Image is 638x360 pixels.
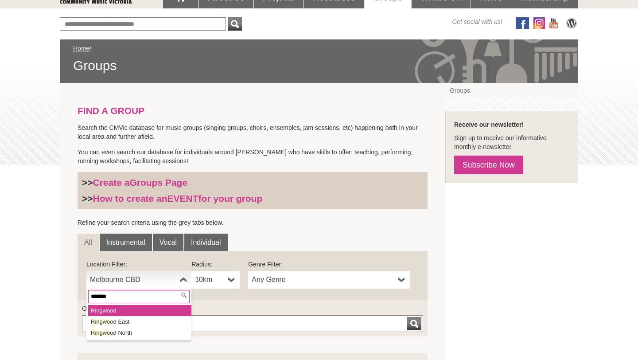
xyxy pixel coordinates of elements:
[86,271,191,289] a: Melbourne CBD
[90,274,176,285] span: Melbourne CBD
[91,307,110,314] em: Ringwo
[248,271,410,289] a: Any Genre
[91,329,110,336] em: Ringwo
[78,218,428,227] p: Refine your search criteria using the grey tabs below.
[167,193,198,203] strong: EVENT
[78,148,428,165] p: You can even search our database for individuals around [PERSON_NAME] who have skills to offer: t...
[91,318,110,325] em: Ringwo
[191,271,240,289] a: 10km
[88,327,191,338] li: od North
[454,121,524,128] strong: Receive our newsletter!
[191,260,240,269] label: Radius:
[454,156,523,174] a: Subscribe Now
[100,234,152,251] a: Instrumental
[195,274,225,285] span: 10km
[565,17,578,29] img: CMVic Blog
[129,177,187,188] strong: Groups Page
[86,260,191,269] label: Location Filter:
[73,44,565,74] div: /
[452,17,502,26] span: Get social with us!
[153,234,183,251] a: Vocal
[93,177,188,188] a: Create aGroups Page
[78,106,144,116] strong: FIND A GROUP
[454,133,569,151] p: Sign up to receive our informative monthly e-newsletter.
[82,304,423,313] label: Or find a Group by Keywords
[78,123,428,141] p: Search the CMVic database for music groups (singing groups, choirs, ensembles, jam sessions, etc)...
[533,17,545,29] img: icon-instagram.png
[78,234,99,251] a: All
[248,260,410,269] label: Genre Filter:
[82,193,423,204] h3: >>
[73,45,89,52] a: Home
[82,177,423,188] h3: >>
[252,274,395,285] span: Any Genre
[88,316,191,327] li: od East
[93,193,263,203] a: How to create anEVENTfor your group
[88,305,191,316] li: od
[73,57,565,74] span: Groups
[184,234,228,251] a: Individual
[445,83,578,98] a: Groups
